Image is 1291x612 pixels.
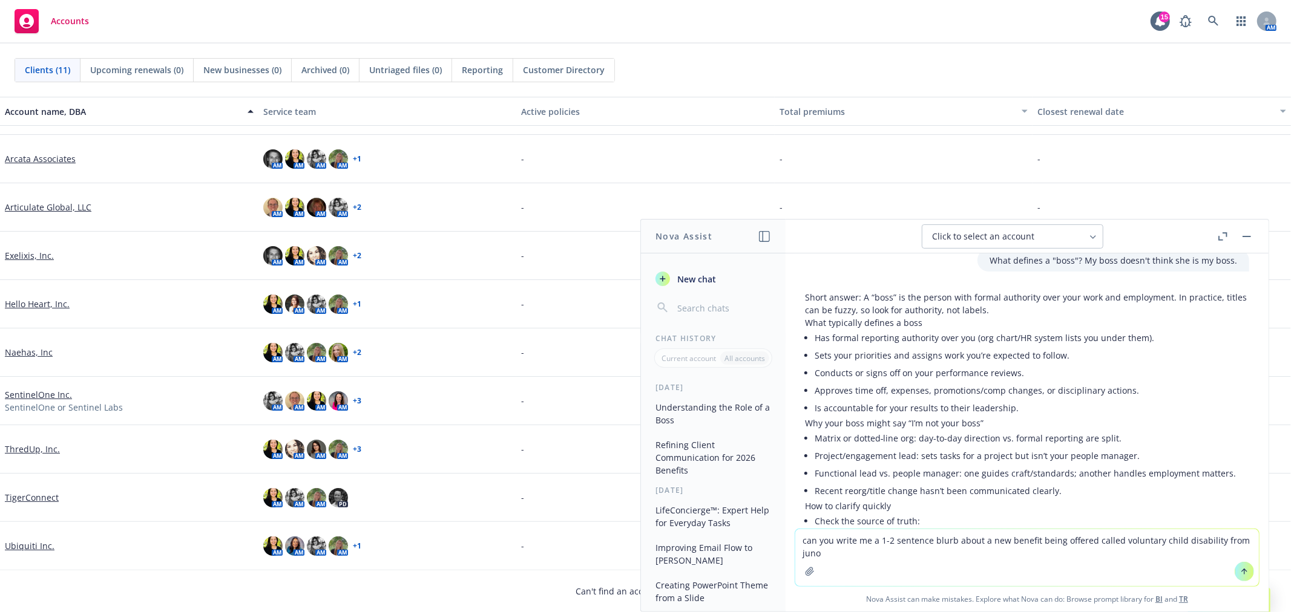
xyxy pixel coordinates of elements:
[815,464,1249,482] li: Functional lead vs. people manager: one guides craft/standards; another handles employment matters.
[1037,201,1040,213] span: -
[5,346,53,359] a: Naehas, Inc
[307,246,326,265] img: photo
[307,440,326,459] img: photo
[307,391,326,411] img: photo
[5,539,54,552] a: Ubiquiti Inc.
[307,488,326,507] img: photo
[815,347,1249,364] li: Sets your priorities and assigns work you’re expected to follow.
[329,488,348,507] img: photo
[353,349,361,356] a: + 2
[521,394,524,407] span: -
[815,482,1249,500] li: Recent reorg/title change hasn’t been communicated clearly.
[5,491,59,504] a: TigerConnect
[805,291,1249,316] p: Short answer: A “boss” is the person with formal authority over your work and employment. In prac...
[285,391,304,411] img: photo
[263,295,283,314] img: photo
[369,63,442,76] span: Untriaged files (0)
[353,446,361,453] a: + 3
[285,246,304,265] img: photo
[353,542,361,550] a: + 1
[329,149,348,169] img: photo
[651,397,776,430] button: Understanding the Role of a Boss
[824,527,1249,545] li: HR/Payroll system: who is listed as your manager of record?
[521,249,524,262] span: -
[521,152,524,165] span: -
[651,500,776,533] button: LifeConcierge™: Expert Help for Everyday Tasks
[301,63,349,76] span: Archived (0)
[775,97,1033,126] button: Total premiums
[521,346,524,359] span: -
[353,252,361,259] a: + 2
[5,201,91,213] a: Articulate Global, LLC
[662,353,716,363] p: Current account
[651,538,776,570] button: Improving Email Flow to [PERSON_NAME]
[5,249,54,262] a: Exelixis, Inc.
[203,63,281,76] span: New businesses (0)
[329,343,348,362] img: photo
[521,201,524,213] span: -
[353,301,361,308] a: + 1
[815,364,1249,382] li: Conducts or signs off on your performance reviews.
[641,382,786,392] div: [DATE]
[521,491,524,504] span: -
[1033,97,1291,126] button: Closest renewal date
[90,63,183,76] span: Upcoming renewals (0)
[329,536,348,556] img: photo
[263,198,283,217] img: photo
[462,63,503,76] span: Reporting
[805,500,1249,512] p: How to clarify quickly
[329,295,348,314] img: photo
[285,343,304,362] img: photo
[263,343,283,362] img: photo
[815,382,1249,399] li: Approves time off, expenses, promotions/comp changes, or disciplinary actions.
[353,155,361,163] a: + 1
[285,488,304,507] img: photo
[523,63,605,76] span: Customer Directory
[521,105,770,118] div: Active policies
[263,536,283,556] img: photo
[329,440,348,459] img: photo
[307,198,326,217] img: photo
[263,391,283,411] img: photo
[641,485,786,495] div: [DATE]
[1159,11,1170,22] div: 15
[815,447,1249,464] li: Project/engagement lead: sets tasks for a project but isn’t your people manager.
[1174,9,1198,33] a: Report a Bug
[780,152,783,165] span: -
[285,198,304,217] img: photo
[285,295,304,314] img: photo
[815,429,1249,447] li: Matrix or dotted‑line org: day-to-day direction vs. formal reporting are split.
[5,401,123,414] span: SentinelOne or Sentinel Labs
[641,333,786,343] div: Chat History
[675,273,716,285] span: New chat
[932,230,1034,243] span: Click to select an account
[516,97,775,126] button: Active policies
[329,391,348,411] img: photo
[1037,152,1040,165] span: -
[263,246,283,265] img: photo
[815,512,1249,600] li: Check the source of truth:
[651,435,776,480] button: Refining Client Communication for 2026 Benefits
[263,149,283,169] img: photo
[795,529,1259,586] textarea: can you write me a 1-2 sentence blurb about a new benefit being offered called voluntary child di...
[576,585,715,597] span: Can't find an account?
[353,397,361,405] a: + 3
[1201,9,1226,33] a: Search
[651,575,776,608] button: Creating PowerPoint Theme from a Slide
[655,230,712,243] h1: Nova Assist
[307,536,326,556] img: photo
[329,246,348,265] img: photo
[922,224,1103,249] button: Click to select an account
[521,443,524,455] span: -
[10,4,94,38] a: Accounts
[285,536,304,556] img: photo
[307,343,326,362] img: photo
[5,105,240,118] div: Account name, DBA
[1037,105,1273,118] div: Closest renewal date
[5,152,76,165] a: Arcata Associates
[805,417,1249,429] p: Why your boss might say “I’m not your boss”
[263,105,512,118] div: Service team
[5,443,60,455] a: ThredUp, Inc.
[258,97,517,126] button: Service team
[724,353,765,363] p: All accounts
